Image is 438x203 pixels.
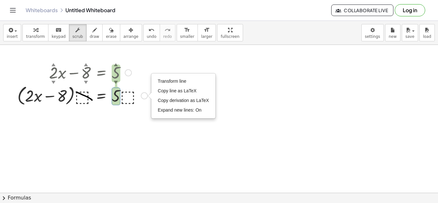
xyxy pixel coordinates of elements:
div: ▼ [84,79,88,85]
div: ▲ [84,62,88,67]
span: insert [7,34,18,39]
span: Copy line as LaTeX [158,88,197,93]
span: erase [106,34,116,39]
i: format_size [204,26,210,34]
i: redo [164,26,171,34]
button: fullscreen [217,24,243,41]
span: keypad [52,34,66,39]
span: Expand new lines: On [158,107,201,113]
span: Copy derivation as LaTeX [158,98,209,103]
i: keyboard [55,26,62,34]
button: arrange [120,24,142,41]
div: ▲ [51,62,55,67]
span: redo [163,34,172,39]
i: format_size [184,26,190,34]
button: keyboardkeypad [48,24,69,41]
button: draw [86,24,103,41]
a: Whiteboards [26,7,58,13]
button: redoredo [160,24,175,41]
button: format_sizelarger [198,24,216,41]
div: ▼ [51,79,55,85]
span: transform [26,34,45,39]
button: new [385,24,400,41]
span: draw [90,34,99,39]
button: Toggle navigation [8,5,18,15]
span: save [405,34,414,39]
button: format_sizesmaller [177,24,198,41]
button: settings [361,24,384,41]
span: larger [201,34,212,39]
span: settings [365,34,380,39]
button: undoundo [143,24,160,41]
button: transform [22,24,48,41]
span: Collaborate Live [337,7,388,13]
button: scrub [69,24,87,41]
span: undo [147,34,156,39]
button: save [402,24,418,41]
span: scrub [72,34,83,39]
button: Log in [395,4,425,16]
span: fullscreen [221,34,239,39]
button: Collaborate Live [331,4,393,16]
div: ▲ [114,62,118,67]
span: Transform line [158,79,186,84]
span: new [389,34,397,39]
div: ▼ [114,79,118,85]
button: load [419,24,435,41]
span: arrange [123,34,139,39]
span: load [423,34,431,39]
span: smaller [180,34,194,39]
button: insert [3,24,21,41]
button: erase [102,24,120,41]
i: undo [148,26,155,34]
